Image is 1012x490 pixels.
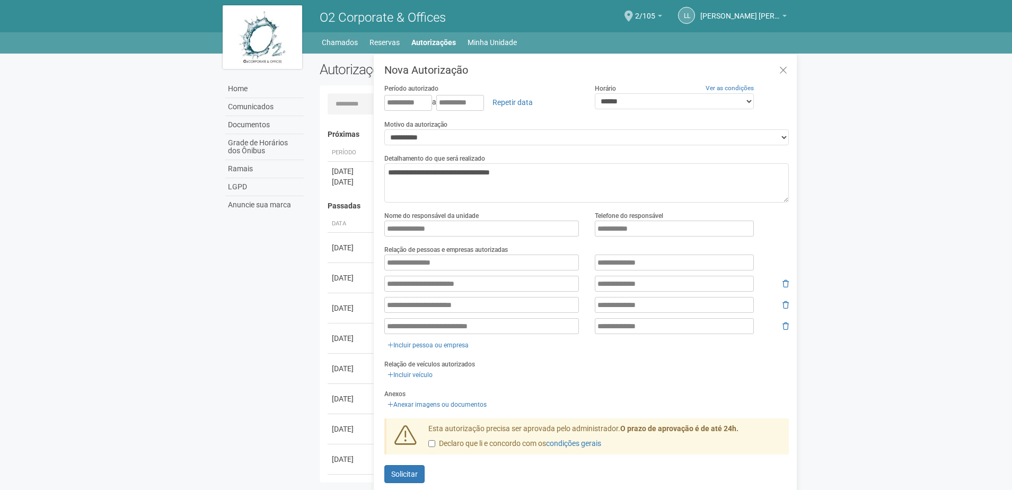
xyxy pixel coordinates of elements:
[620,424,738,433] strong: O prazo de aprovação é de até 24h.
[332,166,371,177] div: [DATE]
[332,393,371,404] div: [DATE]
[225,178,304,196] a: LGPD
[384,154,485,163] label: Detalhamento do que será realizado
[320,10,446,25] span: O2 Corporate & Offices
[782,280,789,287] i: Remover
[332,273,371,283] div: [DATE]
[486,93,540,111] a: Repetir data
[546,439,601,448] a: condições gerais
[332,303,371,313] div: [DATE]
[420,424,789,454] div: Esta autorização precisa ser aprovada pelo administrador.
[332,363,371,374] div: [DATE]
[384,399,490,410] a: Anexar imagens ou documentos
[384,120,447,129] label: Motivo da autorização
[384,84,438,93] label: Período autorizado
[225,80,304,98] a: Home
[595,211,663,221] label: Telefone do responsável
[384,369,436,381] a: Incluir veículo
[411,35,456,50] a: Autorizações
[322,35,358,50] a: Chamados
[225,134,304,160] a: Grade de Horários dos Ônibus
[384,245,508,255] label: Relação de pessoas e empresas autorizadas
[332,333,371,344] div: [DATE]
[332,242,371,253] div: [DATE]
[384,465,425,483] button: Solicitar
[225,160,304,178] a: Ramais
[328,130,782,138] h4: Próximas
[468,35,517,50] a: Minha Unidade
[706,84,754,92] a: Ver as condições
[678,7,695,24] a: LL
[332,454,371,465] div: [DATE]
[595,84,616,93] label: Horário
[369,35,400,50] a: Reservas
[332,424,371,434] div: [DATE]
[428,440,435,447] input: Declaro que li e concordo com oscondições gerais
[635,2,655,20] span: 2/105
[384,360,475,369] label: Relação de veículos autorizados
[782,322,789,330] i: Remover
[328,202,782,210] h4: Passadas
[700,2,780,20] span: Lara Lira Justino
[225,196,304,214] a: Anuncie sua marca
[391,470,418,478] span: Solicitar
[782,301,789,309] i: Remover
[320,62,547,77] h2: Autorizações
[635,13,662,22] a: 2/105
[384,339,472,351] a: Incluir pessoa ou empresa
[700,13,787,22] a: [PERSON_NAME] [PERSON_NAME]
[328,144,375,162] th: Período
[384,65,789,75] h3: Nova Autorização
[384,389,406,399] label: Anexos
[384,211,479,221] label: Nome do responsável da unidade
[384,93,579,111] div: a
[332,177,371,187] div: [DATE]
[428,439,601,449] label: Declaro que li e concordo com os
[225,98,304,116] a: Comunicados
[225,116,304,134] a: Documentos
[223,5,302,69] img: logo.jpg
[328,215,375,233] th: Data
